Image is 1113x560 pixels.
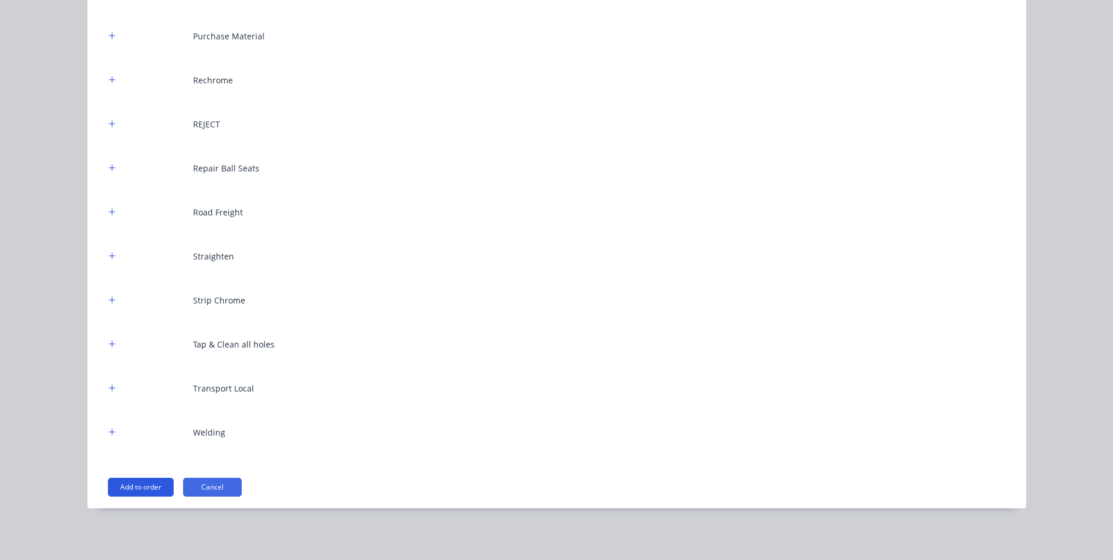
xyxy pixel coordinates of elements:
div: Road Freight [193,206,243,218]
div: Repair Ball Seats [193,162,259,174]
div: Tap & Clean all holes [193,338,275,350]
div: Strip Chrome [193,294,245,306]
div: REJECT [193,118,220,130]
div: Rechrome [193,74,233,86]
button: Add to order [108,478,174,497]
div: Welding [193,426,225,438]
button: Cancel [183,478,242,497]
div: Transport Local [193,382,254,394]
div: Straighten [193,250,234,262]
div: Purchase Material [193,30,265,42]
